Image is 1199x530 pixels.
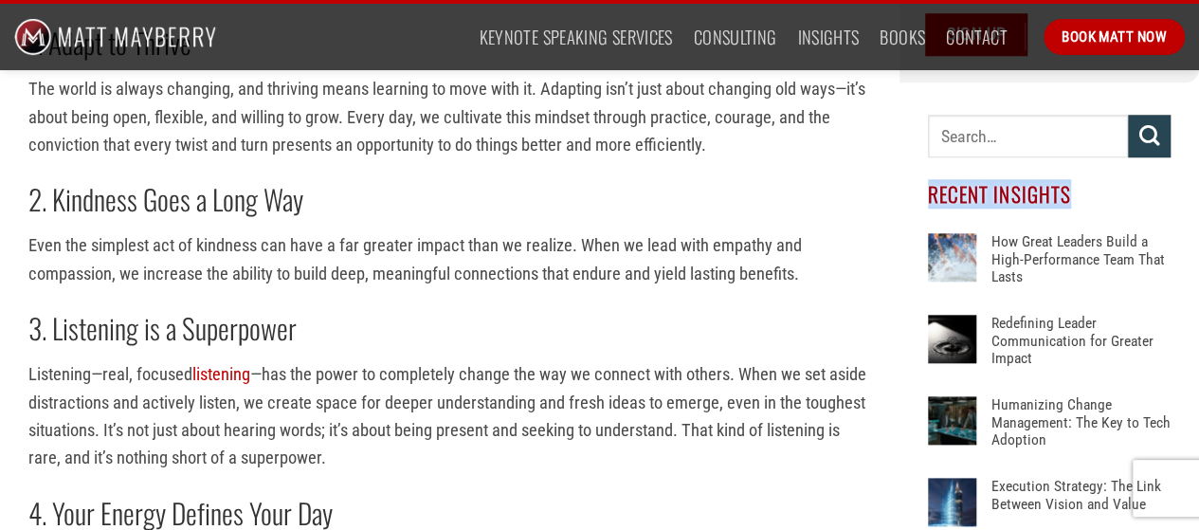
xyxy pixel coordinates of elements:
[928,179,1071,209] span: Recent Insights
[192,364,250,384] a: listening
[1128,115,1171,157] button: Submit
[990,315,1171,372] a: Redefining Leader Communication for Greater Impact
[28,75,871,158] p: The world is always changing, and thriving means learning to move with it. Adapting isn’t just ab...
[479,20,672,54] a: Keynote Speaking Services
[28,231,871,287] p: Even the simplest act of kindness can have a far greater impact than we realize. When we lead wit...
[28,178,303,220] strong: 2. Kindness Goes a Long Way
[928,115,1128,157] input: Search…
[28,360,871,472] p: Listening—real, focused —has the power to completely change the way we connect with others. When ...
[1062,26,1167,48] span: Book Matt Now
[797,20,859,54] a: Insights
[28,307,297,349] strong: 3. Listening is a Superpower
[1044,19,1185,55] a: Book Matt Now
[990,233,1171,290] a: How Great Leaders Build a High-Performance Team That Lasts
[990,396,1171,453] a: Humanizing Change Management: The Key to Tech Adoption
[880,20,925,54] a: Books
[946,20,1008,54] a: Contact
[14,4,216,70] img: Matt Mayberry
[694,20,777,54] a: Consulting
